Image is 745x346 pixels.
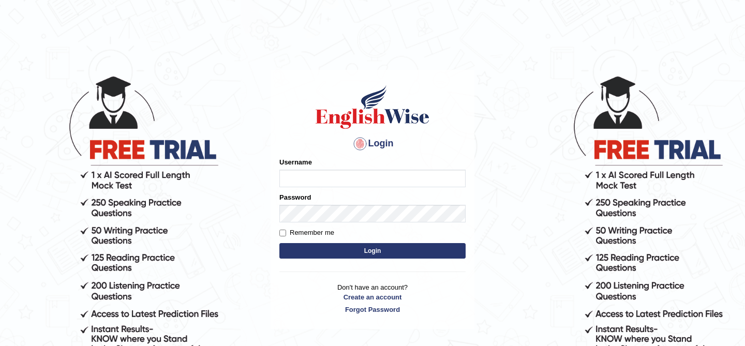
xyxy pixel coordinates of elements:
[279,292,466,302] a: Create an account
[279,157,312,167] label: Username
[314,84,431,130] img: Logo of English Wise sign in for intelligent practice with AI
[279,305,466,314] a: Forgot Password
[279,136,466,152] h4: Login
[279,282,466,314] p: Don't have an account?
[279,192,311,202] label: Password
[279,228,334,238] label: Remember me
[279,243,466,259] button: Login
[279,230,286,236] input: Remember me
